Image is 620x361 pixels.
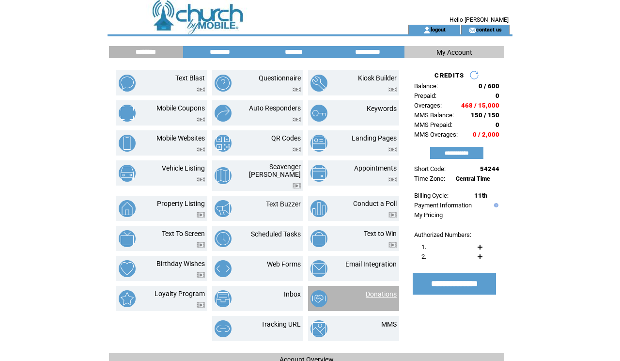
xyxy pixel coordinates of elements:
a: Keywords [367,105,397,112]
img: help.gif [492,203,498,207]
a: Inbox [284,290,301,298]
a: QR Codes [271,134,301,142]
span: Hello [PERSON_NAME] [449,16,509,23]
img: property-listing.png [119,200,136,217]
span: 1. [421,243,426,251]
a: Kiosk Builder [358,74,397,82]
img: email-integration.png [310,260,327,277]
a: Conduct a Poll [353,200,397,207]
img: mobile-coupons.png [119,105,136,122]
img: scheduled-tasks.png [215,230,232,247]
a: Mobile Coupons [156,104,205,112]
a: Tracking URL [261,320,301,328]
a: Text Blast [175,74,205,82]
span: Central Time [456,175,490,182]
span: Balance: [414,82,438,90]
span: 0 / 2,000 [473,131,499,138]
a: Donations [366,290,397,298]
span: Overages: [414,102,442,109]
span: MMS Overages: [414,131,458,138]
a: Text Buzzer [266,200,301,208]
img: contact_us_icon.gif [469,26,476,34]
img: video.png [197,272,205,278]
img: mobile-websites.png [119,135,136,152]
a: Landing Pages [352,134,397,142]
img: auto-responders.png [215,105,232,122]
img: video.png [293,183,301,188]
img: video.png [388,87,397,92]
img: text-blast.png [119,75,136,92]
span: 11th [474,192,487,199]
a: Web Forms [267,260,301,268]
span: 2. [421,253,426,260]
a: Text to Win [364,230,397,237]
a: Scheduled Tasks [251,230,301,238]
img: text-to-win.png [310,230,327,247]
img: scavenger-hunt.png [215,167,232,184]
img: video.png [197,87,205,92]
img: video.png [197,212,205,218]
img: tracking-url.png [215,320,232,337]
img: text-buzzer.png [215,200,232,217]
img: text-to-screen.png [119,230,136,247]
a: Questionnaire [259,74,301,82]
img: vehicle-listing.png [119,165,136,182]
img: video.png [197,177,205,182]
a: Birthday Wishes [156,260,205,267]
span: 54244 [480,165,499,173]
span: 0 [496,121,499,128]
a: MMS [381,320,397,328]
a: My Pricing [414,211,443,219]
img: video.png [293,87,301,92]
a: contact us [476,26,502,32]
img: video.png [388,177,397,182]
a: Text To Screen [162,230,205,237]
a: logout [431,26,446,32]
span: 0 / 600 [479,82,499,90]
span: MMS Balance: [414,111,454,119]
img: video.png [197,117,205,122]
img: inbox.png [215,290,232,307]
img: video.png [197,147,205,152]
span: 0 [496,92,499,99]
img: questionnaire.png [215,75,232,92]
img: video.png [293,147,301,152]
img: keywords.png [310,105,327,122]
img: birthday-wishes.png [119,260,136,277]
a: Loyalty Program [155,290,205,298]
a: Scavenger [PERSON_NAME] [249,163,301,178]
img: video.png [197,302,205,308]
span: Prepaid: [414,92,436,99]
img: loyalty-program.png [119,290,136,307]
img: donations.png [310,290,327,307]
span: My Account [436,48,472,56]
a: Payment Information [414,202,472,209]
a: Property Listing [157,200,205,207]
a: Vehicle Listing [162,164,205,172]
img: video.png [197,242,205,248]
a: Mobile Websites [156,134,205,142]
img: video.png [388,242,397,248]
span: Time Zone: [414,175,445,182]
img: conduct-a-poll.png [310,200,327,217]
a: Auto Responders [249,104,301,112]
img: landing-pages.png [310,135,327,152]
img: mms.png [310,320,327,337]
span: Billing Cycle: [414,192,449,199]
span: CREDITS [434,72,464,79]
img: account_icon.gif [423,26,431,34]
a: Appointments [354,164,397,172]
a: Email Integration [345,260,397,268]
span: MMS Prepaid: [414,121,452,128]
img: appointments.png [310,165,327,182]
span: 468 / 15,000 [461,102,499,109]
img: kiosk-builder.png [310,75,327,92]
span: 150 / 150 [471,111,499,119]
span: Short Code: [414,165,446,173]
img: video.png [293,117,301,122]
img: web-forms.png [215,260,232,277]
img: qr-codes.png [215,135,232,152]
img: video.png [388,212,397,218]
span: Authorized Numbers: [414,231,471,238]
img: video.png [388,147,397,152]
